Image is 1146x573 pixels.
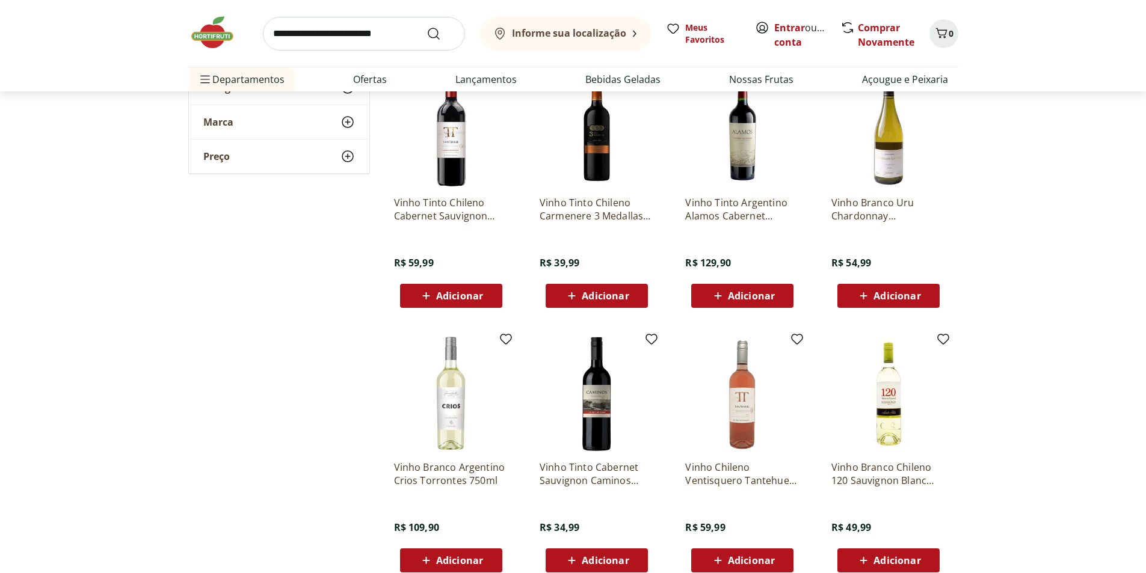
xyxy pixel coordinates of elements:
input: search [263,17,465,51]
span: Adicionar [728,556,775,565]
button: Informe sua localização [479,17,652,51]
span: Adicionar [436,291,483,301]
span: R$ 54,99 [831,256,871,269]
img: Vinho Chileno Ventisquero Tantehue Rose 750ml [685,337,799,451]
a: Comprar Novamente [858,21,914,49]
a: Ofertas [353,72,387,87]
a: Vinho Tinto Cabernet Sauvignon Caminos Chile 750ml [540,461,654,487]
button: Carrinho [929,19,958,48]
a: Nossas Frutas [729,72,793,87]
span: R$ 39,99 [540,256,579,269]
a: Açougue e Peixaria [862,72,948,87]
img: Vinho Tinto Chileno Cabernet Sauvignon Tantehue 750ml [394,72,508,186]
span: Marca [203,116,233,128]
img: Vinho Tinto Cabernet Sauvignon Caminos Chile 750ml [540,337,654,451]
span: R$ 59,99 [685,521,725,534]
span: R$ 129,90 [685,256,730,269]
span: 0 [949,28,953,39]
button: Menu [198,65,212,94]
a: Vinho Tinto Chileno Cabernet Sauvignon Tantehue 750ml [394,196,508,222]
a: Bebidas Geladas [585,72,661,87]
span: R$ 59,99 [394,256,434,269]
span: Adicionar [873,291,920,301]
button: Adicionar [546,284,648,308]
img: Vinho Branco Chileno 120 Sauvignon Blanc Santa Rita 750ml [831,337,946,451]
span: Adicionar [873,556,920,565]
a: Vinho Tinto Chileno Carmenere 3 Medallas 750ml [540,196,654,222]
a: Criar conta [774,21,840,49]
button: Adicionar [400,284,502,308]
a: Meus Favoritos [666,22,741,46]
span: Adicionar [436,556,483,565]
span: Preço [203,150,230,162]
button: Marca [189,105,369,139]
button: Adicionar [400,548,502,572]
img: Vinho Branco Argentino Crios Torrontes 750ml [394,337,508,451]
a: Entrar [774,21,805,34]
span: R$ 34,99 [540,521,579,534]
button: Submit Search [427,26,455,41]
button: Adicionar [837,548,940,572]
a: Vinho Branco Argentino Crios Torrontes 750ml [394,461,508,487]
a: Vinho Tinto Argentino Alamos Cabernet Sauvignon 750ml [685,196,799,222]
img: Vinho Tinto Chileno Carmenere 3 Medallas 750ml [540,72,654,186]
span: R$ 109,90 [394,521,439,534]
span: Adicionar [582,291,629,301]
span: Adicionar [582,556,629,565]
a: Vinho Branco Uru Chardonnay [PERSON_NAME] 750ml [831,196,946,222]
span: Departamentos [198,65,285,94]
span: R$ 49,99 [831,521,871,534]
img: Vinho Tinto Argentino Alamos Cabernet Sauvignon 750ml [685,72,799,186]
button: Adicionar [546,548,648,572]
img: Hortifruti [188,14,248,51]
b: Informe sua localização [512,26,626,40]
a: Lançamentos [455,72,517,87]
button: Adicionar [691,284,793,308]
button: Adicionar [691,548,793,572]
span: ou [774,20,828,49]
button: Adicionar [837,284,940,308]
button: Preço [189,139,369,173]
span: Adicionar [728,291,775,301]
span: Meus Favoritos [685,22,741,46]
img: Vinho Branco Uru Chardonnay Juan Carrau 750ml [831,72,946,186]
a: Vinho Chileno Ventisquero Tantehue Rose 750ml [685,461,799,487]
a: Vinho Branco Chileno 120 Sauvignon Blanc Santa Rita 750ml [831,461,946,487]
